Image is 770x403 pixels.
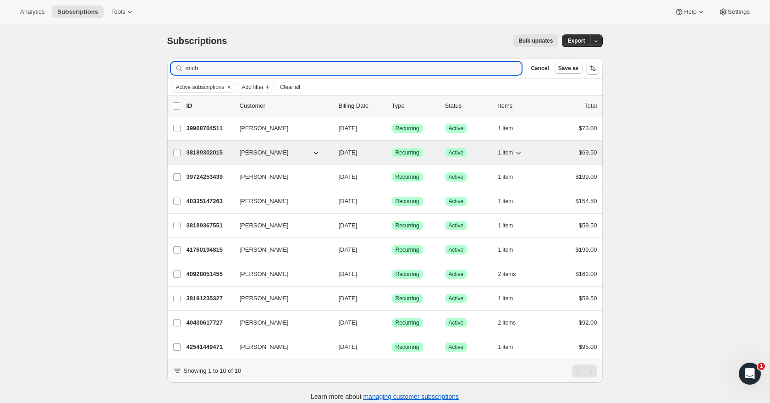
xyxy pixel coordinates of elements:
[234,121,326,136] button: [PERSON_NAME]
[280,83,300,91] span: Clear all
[684,8,696,16] span: Help
[498,319,516,326] span: 2 items
[167,36,227,46] span: Subscriptions
[187,148,232,157] p: 38189302015
[187,341,597,353] div: 42541449471[PERSON_NAME][DATE]SuccessRecurringSuccessActive1 item$95.00
[339,125,357,132] span: [DATE]
[187,101,232,110] p: ID
[498,222,513,229] span: 1 item
[396,198,419,205] span: Recurring
[572,364,597,377] nav: Pagination
[558,65,579,72] span: Save as
[339,149,357,156] span: [DATE]
[187,292,597,305] div: 38191235327[PERSON_NAME][DATE]SuccessRecurringSuccessActive1 item$59.50
[576,271,597,277] span: $162.00
[518,37,553,44] span: Bulk updates
[240,318,289,327] span: [PERSON_NAME]
[396,246,419,254] span: Recurring
[242,83,264,91] span: Add filter
[713,6,755,18] button: Settings
[276,82,304,93] button: Clear all
[498,125,513,132] span: 1 item
[576,246,597,253] span: $199.00
[586,62,599,75] button: Sort the results
[187,294,232,303] p: 38191235327
[396,125,419,132] span: Recurring
[579,222,597,229] span: $59.50
[311,392,459,401] p: Learn more about
[240,270,289,279] span: [PERSON_NAME]
[187,316,597,329] div: 40400617727[PERSON_NAME][DATE]SuccessRecurringSuccessActive2 items$92.00
[187,270,232,279] p: 40928051455
[187,195,597,208] div: 40335147263[PERSON_NAME][DATE]SuccessRecurringSuccessActive1 item$154.50
[498,171,523,183] button: 1 item
[498,173,513,181] span: 1 item
[187,101,597,110] div: IDCustomerBilling DateTypeStatusItemsTotal
[187,171,597,183] div: 39724253439[PERSON_NAME][DATE]SuccessRecurringSuccessActive1 item$199.00
[240,221,289,230] span: [PERSON_NAME]
[187,146,597,159] div: 38189302015[PERSON_NAME][DATE]SuccessRecurringSuccessActive1 item$69.50
[579,343,597,350] span: $95.00
[498,341,523,353] button: 1 item
[449,246,464,254] span: Active
[187,124,232,133] p: 39908704511
[187,245,232,254] p: 41760194815
[187,197,232,206] p: 40335147263
[531,65,549,72] span: Cancel
[562,34,590,47] button: Export
[234,315,326,330] button: [PERSON_NAME]
[240,101,331,110] p: Customer
[579,125,597,132] span: $73.00
[449,173,464,181] span: Active
[234,170,326,184] button: [PERSON_NAME]
[339,246,357,253] span: [DATE]
[498,268,526,281] button: 2 items
[184,366,242,375] p: Showing 1 to 10 of 10
[339,222,357,229] span: [DATE]
[498,292,523,305] button: 1 item
[449,198,464,205] span: Active
[445,101,491,110] p: Status
[396,295,419,302] span: Recurring
[240,124,289,133] span: [PERSON_NAME]
[234,218,326,233] button: [PERSON_NAME]
[238,82,275,93] button: Add filter
[498,316,526,329] button: 2 items
[579,295,597,302] span: $59.50
[240,245,289,254] span: [PERSON_NAME]
[176,83,225,91] span: Active subscriptions
[187,243,597,256] div: 41760194815[PERSON_NAME][DATE]SuccessRecurringSuccessActive1 item$199.00
[513,34,558,47] button: Bulk updates
[240,294,289,303] span: [PERSON_NAME]
[52,6,104,18] button: Subscriptions
[449,343,464,351] span: Active
[187,318,232,327] p: 40400617727
[584,101,597,110] p: Total
[339,101,385,110] p: Billing Date
[449,271,464,278] span: Active
[339,173,357,180] span: [DATE]
[396,319,419,326] span: Recurring
[555,63,583,74] button: Save as
[567,37,585,44] span: Export
[225,82,234,92] button: Clear
[449,222,464,229] span: Active
[449,125,464,132] span: Active
[240,172,289,182] span: [PERSON_NAME]
[171,82,225,92] button: Active subscriptions
[579,319,597,326] span: $92.00
[758,363,765,370] span: 1
[396,343,419,351] span: Recurring
[234,145,326,160] button: [PERSON_NAME]
[187,268,597,281] div: 40928051455[PERSON_NAME][DATE]SuccessRecurringSuccessActive2 items$162.00
[339,343,357,350] span: [DATE]
[111,8,125,16] span: Tools
[498,246,513,254] span: 1 item
[498,198,513,205] span: 1 item
[449,319,464,326] span: Active
[669,6,711,18] button: Help
[498,271,516,278] span: 2 items
[234,340,326,354] button: [PERSON_NAME]
[187,221,232,230] p: 38189367551
[396,173,419,181] span: Recurring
